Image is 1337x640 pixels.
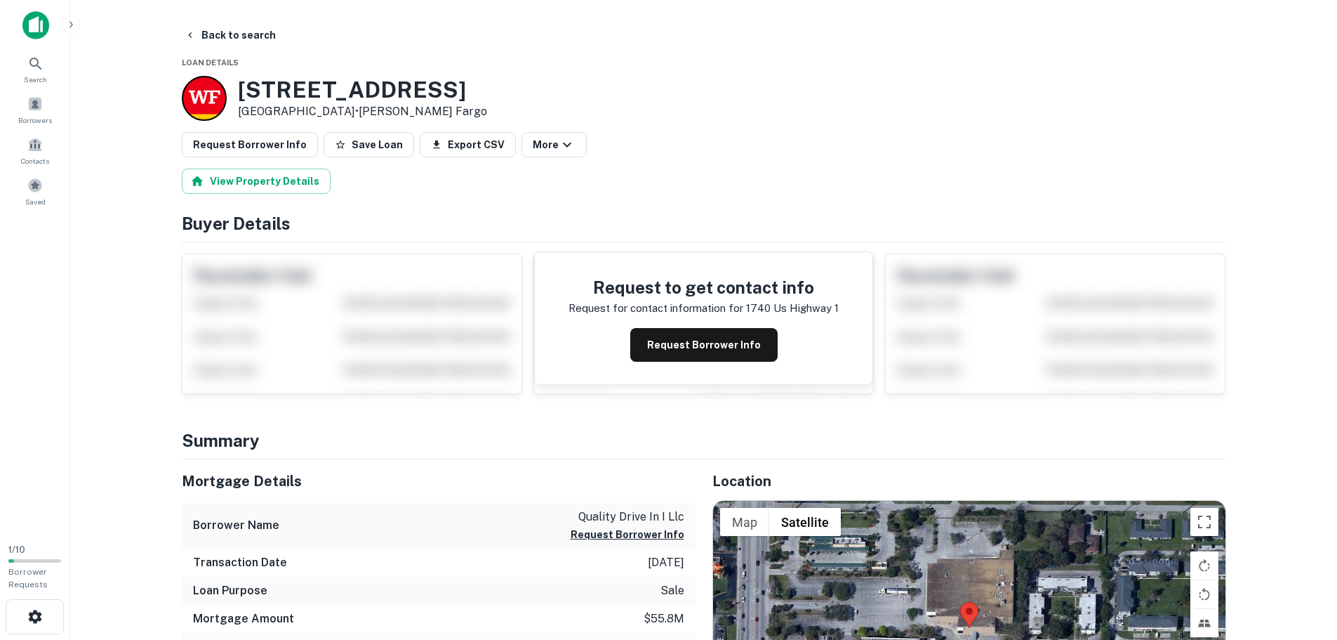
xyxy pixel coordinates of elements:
[182,471,696,492] h5: Mortgage Details
[4,50,66,88] a: Search
[18,115,52,126] span: Borrowers
[193,610,294,627] h6: Mortgage Amount
[644,610,684,627] p: $55.8m
[746,300,839,317] p: 1740 us highway 1
[182,132,318,157] button: Request Borrower Info
[238,77,487,103] h3: [STREET_ADDRESS]
[193,517,279,534] h6: Borrower Name
[660,582,684,599] p: sale
[568,300,743,317] p: Request for contact information for
[769,508,841,536] button: Show satellite imagery
[568,275,839,300] h4: Request to get contact info
[1190,508,1218,536] button: Toggle fullscreen view
[4,131,66,169] a: Contacts
[630,328,778,362] button: Request Borrower Info
[571,509,684,525] p: quality drive in i llc
[179,22,281,48] button: Back to search
[182,169,331,194] button: View Property Details
[182,428,1226,453] h4: Summary
[8,544,25,555] span: 1 / 10
[1190,609,1218,637] button: Tilt map
[359,105,487,118] a: [PERSON_NAME] Fargo
[25,196,46,207] span: Saved
[1190,551,1218,580] button: Rotate map clockwise
[712,471,1226,492] h5: Location
[193,554,287,571] h6: Transaction Date
[1190,580,1218,608] button: Rotate map counterclockwise
[571,526,684,543] button: Request Borrower Info
[182,58,239,67] span: Loan Details
[1267,483,1337,550] iframe: Chat Widget
[4,172,66,210] a: Saved
[648,554,684,571] p: [DATE]
[521,132,587,157] button: More
[4,91,66,129] a: Borrowers
[22,11,49,39] img: capitalize-icon.png
[238,103,487,120] p: [GEOGRAPHIC_DATA] •
[324,132,414,157] button: Save Loan
[8,567,48,589] span: Borrower Requests
[420,132,516,157] button: Export CSV
[21,155,49,166] span: Contacts
[24,74,47,85] span: Search
[193,582,267,599] h6: Loan Purpose
[182,211,1226,236] h4: Buyer Details
[720,508,769,536] button: Show street map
